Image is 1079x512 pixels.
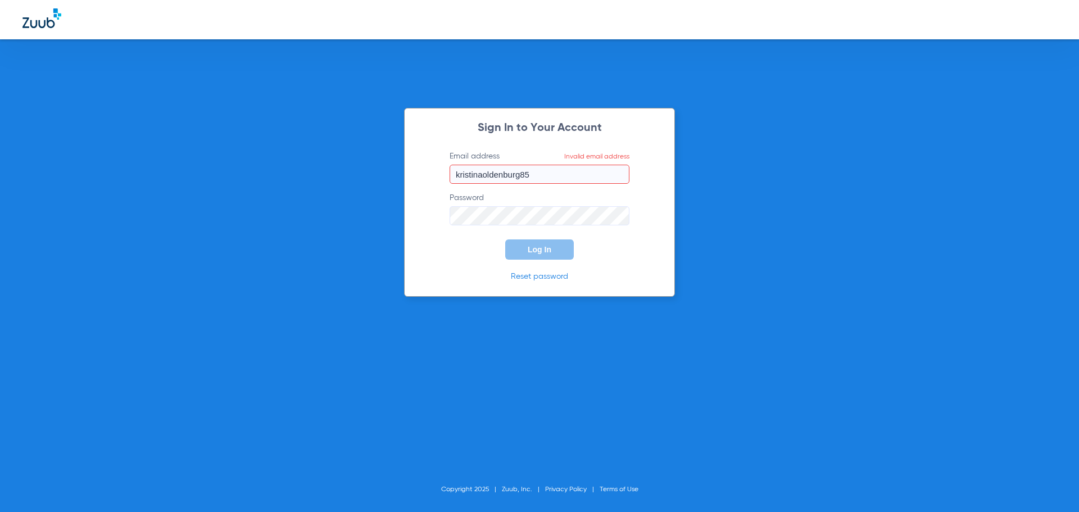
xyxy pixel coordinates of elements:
[545,486,587,493] a: Privacy Policy
[441,484,502,495] li: Copyright 2025
[564,153,629,160] span: Invalid email address
[505,239,574,260] button: Log In
[450,192,629,225] label: Password
[600,486,638,493] a: Terms of Use
[511,273,568,280] a: Reset password
[450,165,629,184] input: Email addressInvalid email address
[433,123,646,134] h2: Sign In to Your Account
[450,206,629,225] input: Password
[528,245,551,254] span: Log In
[22,8,61,28] img: Zuub Logo
[450,151,629,184] label: Email address
[502,484,545,495] li: Zuub, Inc.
